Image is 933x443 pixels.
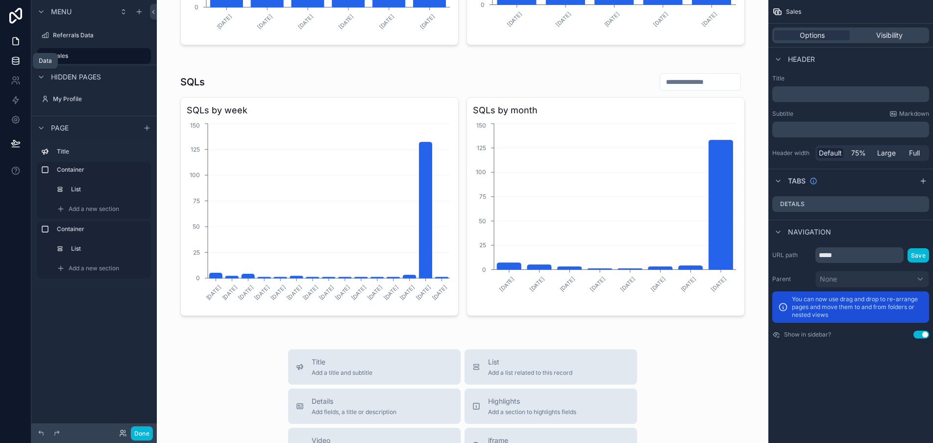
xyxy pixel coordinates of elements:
[51,123,69,133] span: Page
[312,357,372,367] span: Title
[772,275,811,283] label: Parent
[899,110,929,118] span: Markdown
[71,245,145,253] label: List
[53,31,149,39] label: Referrals Data
[877,148,896,158] span: Large
[51,7,72,17] span: Menu
[465,389,637,424] button: HighlightsAdd a section to highlights fields
[909,148,920,158] span: Full
[131,426,153,441] button: Done
[851,148,866,158] span: 75%
[800,30,825,40] span: Options
[69,264,119,272] span: Add a new section
[876,30,903,40] span: Visibility
[488,369,572,377] span: Add a list related to this record
[772,122,929,137] div: scrollable content
[488,396,576,406] span: Highlights
[312,408,396,416] span: Add fields, a title or description
[784,331,831,339] label: Show in sidebar?
[288,389,461,424] button: DetailsAdd fields, a title or description
[53,52,145,60] label: Sales
[788,227,831,237] span: Navigation
[788,176,806,186] span: Tabs
[786,8,801,16] span: Sales
[772,110,793,118] label: Subtitle
[51,72,101,82] span: Hidden pages
[772,251,811,259] label: URL path
[37,48,151,64] a: Sales
[488,357,572,367] span: List
[772,86,929,102] div: scrollable content
[31,139,157,288] div: scrollable content
[57,148,147,156] label: Title
[815,271,929,287] button: None
[57,225,147,233] label: Container
[820,274,837,284] span: None
[312,396,396,406] span: Details
[889,110,929,118] a: Markdown
[69,205,119,213] span: Add a new section
[37,91,151,107] a: My Profile
[788,54,815,64] span: Header
[792,295,923,319] p: You can now use drag and drop to re-arrange pages and move them to and from folders or nested views
[37,27,151,43] a: Referrals Data
[908,248,929,262] button: Save
[488,408,576,416] span: Add a section to highlights fields
[465,349,637,385] button: ListAdd a list related to this record
[819,148,842,158] span: Default
[780,200,805,208] label: Details
[53,95,149,103] label: My Profile
[312,369,372,377] span: Add a title and subtitle
[57,166,147,174] label: Container
[772,75,929,82] label: Title
[39,57,52,65] div: Data
[772,149,811,157] label: Header width
[288,349,461,385] button: TitleAdd a title and subtitle
[71,185,145,193] label: List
